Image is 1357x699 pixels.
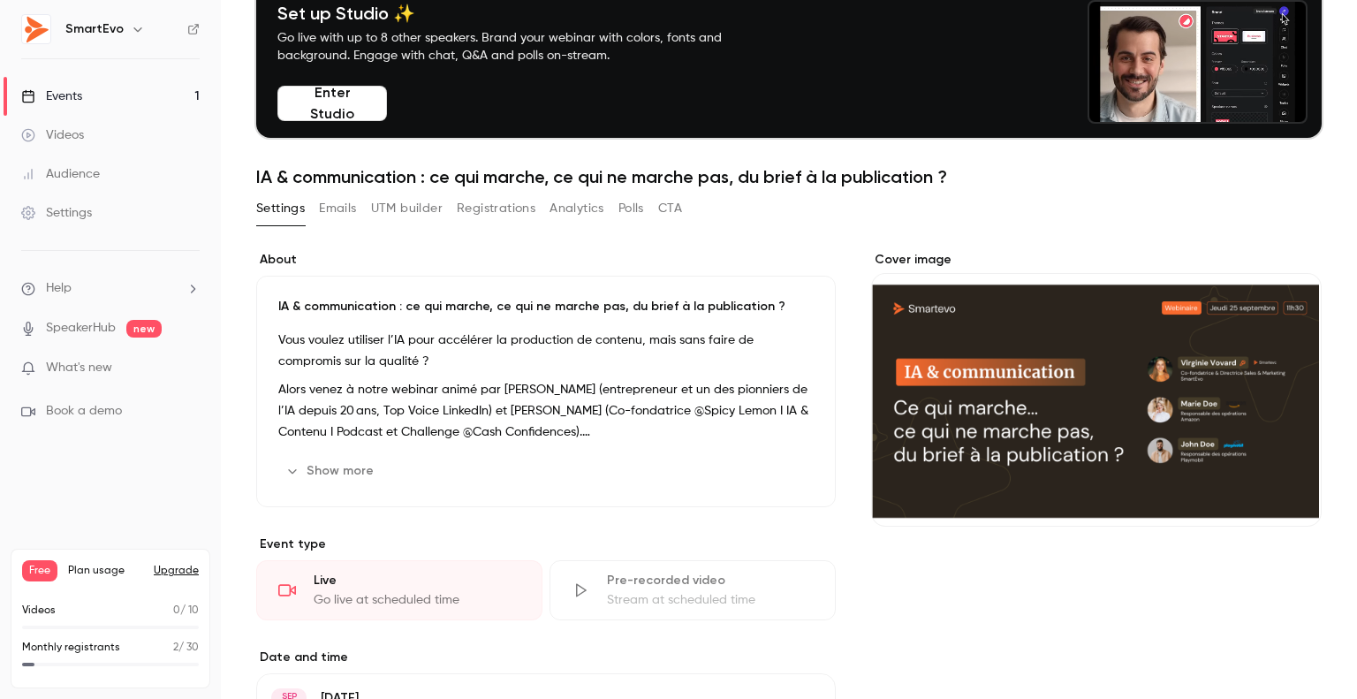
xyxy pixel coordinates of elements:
[319,194,356,223] button: Emails
[46,359,112,377] span: What's new
[607,591,814,609] div: Stream at scheduled time
[871,251,1322,527] section: Cover image
[314,572,520,589] div: Live
[256,649,836,666] label: Date and time
[277,29,763,65] p: Go live with up to 8 other speakers. Brand your webinar with colors, fonts and background. Engage...
[550,194,604,223] button: Analytics
[277,3,763,24] h4: Set up Studio ✨
[46,279,72,298] span: Help
[21,126,84,144] div: Videos
[22,15,50,43] img: SmartEvo
[277,86,387,121] button: Enter Studio
[22,603,56,619] p: Videos
[173,642,178,653] span: 2
[256,536,836,553] p: Event type
[173,605,180,616] span: 0
[278,298,814,315] p: IA & communication : ce qui marche, ce qui ne marche pas, du brief à la publication ?
[21,87,82,105] div: Events
[550,560,836,620] div: Pre-recorded videoStream at scheduled time
[154,564,199,578] button: Upgrade
[658,194,682,223] button: CTA
[46,319,116,338] a: SpeakerHub
[256,251,836,269] label: About
[314,591,520,609] div: Go live at scheduled time
[607,572,814,589] div: Pre-recorded video
[46,402,122,421] span: Book a demo
[256,194,305,223] button: Settings
[871,251,1322,269] label: Cover image
[173,603,199,619] p: / 10
[22,640,120,656] p: Monthly registrants
[21,165,100,183] div: Audience
[173,640,199,656] p: / 30
[21,279,200,298] li: help-dropdown-opener
[278,330,814,372] p: Vous voulez utiliser l’IA pour accélérer la production de contenu, mais sans faire de compromis s...
[371,194,443,223] button: UTM builder
[278,379,814,443] p: Alors venez à notre webinar animé par [PERSON_NAME] (entrepreneur et un des pionniers de l’IA dep...
[256,166,1322,187] h1: IA & communication : ce qui marche, ce qui ne marche pas, du brief à la publication ?
[65,20,124,38] h6: SmartEvo
[68,564,143,578] span: Plan usage
[278,457,384,485] button: Show more
[256,560,542,620] div: LiveGo live at scheduled time
[126,320,162,338] span: new
[22,560,57,581] span: Free
[457,194,535,223] button: Registrations
[21,204,92,222] div: Settings
[618,194,644,223] button: Polls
